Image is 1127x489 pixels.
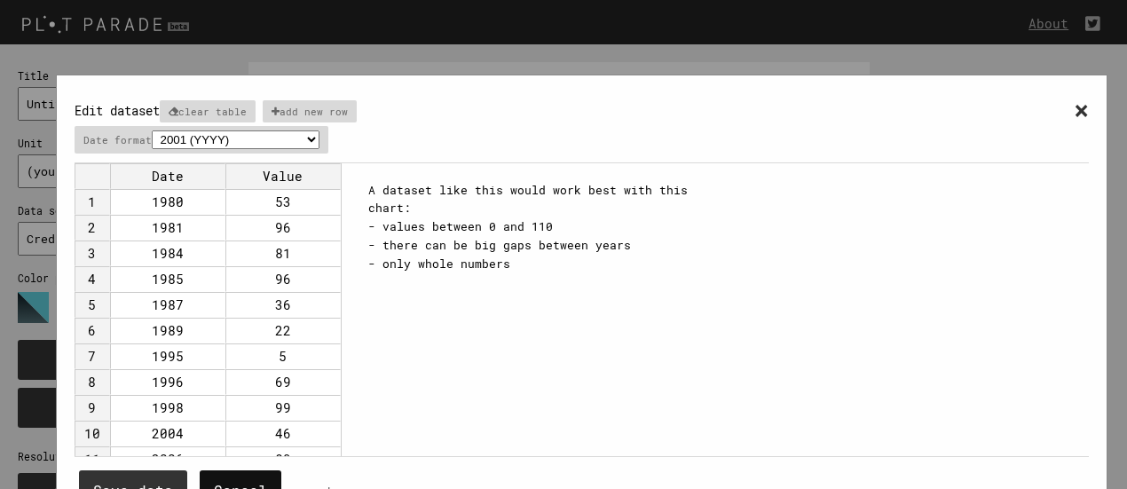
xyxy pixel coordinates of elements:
td: 22 [225,318,341,343]
td: 1995 [110,343,225,369]
td: 89 [225,446,341,472]
td: 9 [75,395,110,421]
span: × [1074,93,1089,126]
td: Value [225,163,341,189]
td: 3 [75,241,110,266]
td: 1985 [110,266,225,292]
td: 53 [225,189,341,215]
td: 7 [75,343,110,369]
td: 5 [225,343,341,369]
td: 2004 [110,421,225,446]
td: 1980 [110,189,225,215]
td: 2 [75,215,110,241]
p: add new row [263,100,358,122]
td: 46 [225,421,341,446]
td: 2006 [110,446,225,472]
td: 81 [225,241,341,266]
td: 1998 [110,395,225,421]
p: clear table [160,100,256,122]
td: 96 [225,266,341,292]
td: 1996 [110,369,225,395]
td: 5 [75,292,110,318]
td: 4 [75,266,110,292]
td: 1984 [110,241,225,266]
p: Date format [75,126,328,154]
td: 99 [225,395,341,421]
td: 1 [75,189,110,215]
td: 69 [225,369,341,395]
td: Date [110,163,225,189]
div: Edit dataset [75,93,1089,163]
div: A dataset like this would work best with this chart: - values between 0 and 110 - there can be bi... [368,181,723,273]
td: 96 [225,215,341,241]
td: 1989 [110,318,225,343]
td: 8 [75,369,110,395]
td: 36 [225,292,341,318]
td: 11 [75,446,110,472]
td: 1981 [110,215,225,241]
td: 1987 [110,292,225,318]
td: 6 [75,318,110,343]
td: 10 [75,421,110,446]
